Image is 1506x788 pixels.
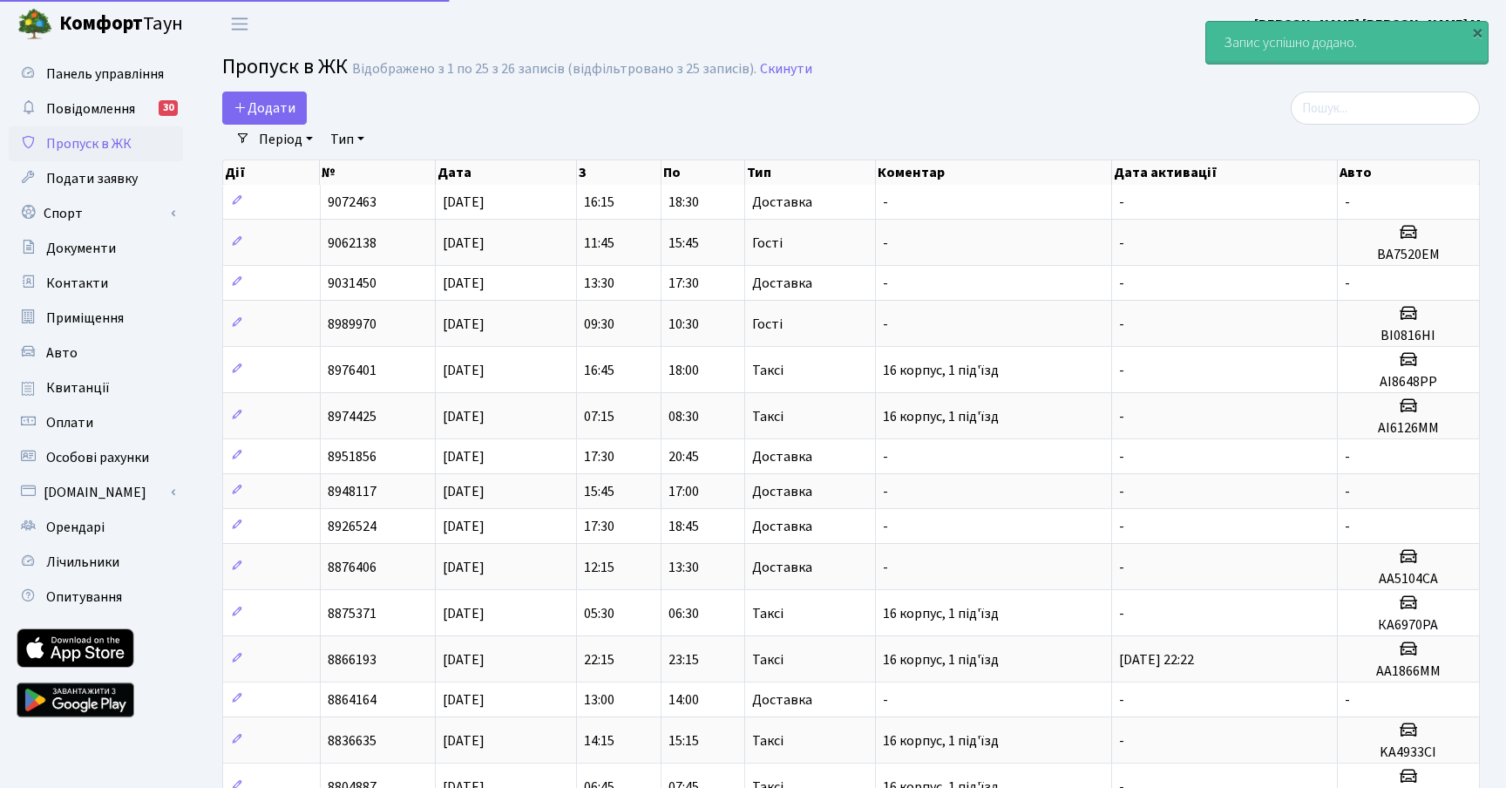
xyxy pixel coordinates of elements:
[9,440,183,475] a: Особові рахунки
[9,405,183,440] a: Оплати
[328,274,376,293] span: 9031450
[883,447,888,466] span: -
[584,517,614,536] span: 17:30
[9,336,183,370] a: Авто
[883,517,888,536] span: -
[46,65,164,84] span: Панель управління
[443,482,485,501] span: [DATE]
[883,731,999,751] span: 16 корпус, 1 під'їзд
[328,558,376,577] span: 8876406
[352,61,756,78] div: Відображено з 1 по 25 з 26 записів (відфільтровано з 25 записів).
[883,274,888,293] span: -
[883,690,888,710] span: -
[436,160,577,185] th: Дата
[328,407,376,426] span: 8974425
[1119,558,1124,577] span: -
[1119,274,1124,293] span: -
[328,690,376,710] span: 8864164
[668,274,699,293] span: 17:30
[443,447,485,466] span: [DATE]
[752,734,784,748] span: Таксі
[752,485,812,499] span: Доставка
[9,92,183,126] a: Повідомлення30
[752,195,812,209] span: Доставка
[1345,447,1350,466] span: -
[876,160,1112,185] th: Коментар
[46,274,108,293] span: Контакти
[443,193,485,212] span: [DATE]
[752,363,784,377] span: Таксі
[328,517,376,536] span: 8926524
[584,447,614,466] span: 17:30
[1119,690,1124,710] span: -
[883,604,999,623] span: 16 корпус, 1 під'їзд
[1345,482,1350,501] span: -
[752,236,783,250] span: Гості
[1119,731,1124,751] span: -
[1119,650,1194,669] span: [DATE] 22:22
[46,99,135,119] span: Повідомлення
[443,234,485,253] span: [DATE]
[1206,22,1488,64] div: Запис успішно додано.
[46,518,105,537] span: Орендарі
[9,475,183,510] a: [DOMAIN_NAME]
[752,653,784,667] span: Таксі
[883,482,888,501] span: -
[1254,15,1485,34] b: [PERSON_NAME] [PERSON_NAME] М.
[46,448,149,467] span: Особові рахунки
[752,450,812,464] span: Доставка
[1119,482,1124,501] span: -
[46,309,124,328] span: Приміщення
[1119,517,1124,536] span: -
[323,125,371,154] a: Тип
[752,560,812,574] span: Доставка
[883,315,888,334] span: -
[584,361,614,380] span: 16:45
[9,301,183,336] a: Приміщення
[328,447,376,466] span: 8951856
[752,317,783,331] span: Гості
[443,517,485,536] span: [DATE]
[46,134,132,153] span: Пропуск в ЖК
[584,234,614,253] span: 11:45
[668,690,699,710] span: 14:00
[668,315,699,334] span: 10:30
[1345,744,1472,761] h5: KA4933CI
[9,370,183,405] a: Квитанції
[443,361,485,380] span: [DATE]
[584,407,614,426] span: 07:15
[668,407,699,426] span: 08:30
[752,693,812,707] span: Доставка
[9,57,183,92] a: Панель управління
[1291,92,1480,125] input: Пошук...
[1345,374,1472,391] h5: АІ8648РР
[1119,234,1124,253] span: -
[584,274,614,293] span: 13:30
[584,690,614,710] span: 13:00
[443,558,485,577] span: [DATE]
[443,731,485,751] span: [DATE]
[1112,160,1338,185] th: Дата активації
[1345,571,1472,588] h5: AA5104CA
[584,482,614,501] span: 15:45
[1119,315,1124,334] span: -
[1119,604,1124,623] span: -
[1345,617,1472,634] h5: КА6970РА
[1338,160,1480,185] th: Авто
[883,650,999,669] span: 16 корпус, 1 під'їзд
[9,510,183,545] a: Орендарі
[584,604,614,623] span: 05:30
[668,447,699,466] span: 20:45
[1345,247,1472,263] h5: ВА7520ЕМ
[668,604,699,623] span: 06:30
[1254,14,1485,35] a: [PERSON_NAME] [PERSON_NAME] М.
[668,558,699,577] span: 13:30
[668,482,699,501] span: 17:00
[59,10,143,37] b: Комфорт
[443,407,485,426] span: [DATE]
[1119,407,1124,426] span: -
[752,520,812,533] span: Доставка
[46,343,78,363] span: Авто
[584,193,614,212] span: 16:15
[234,98,295,118] span: Додати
